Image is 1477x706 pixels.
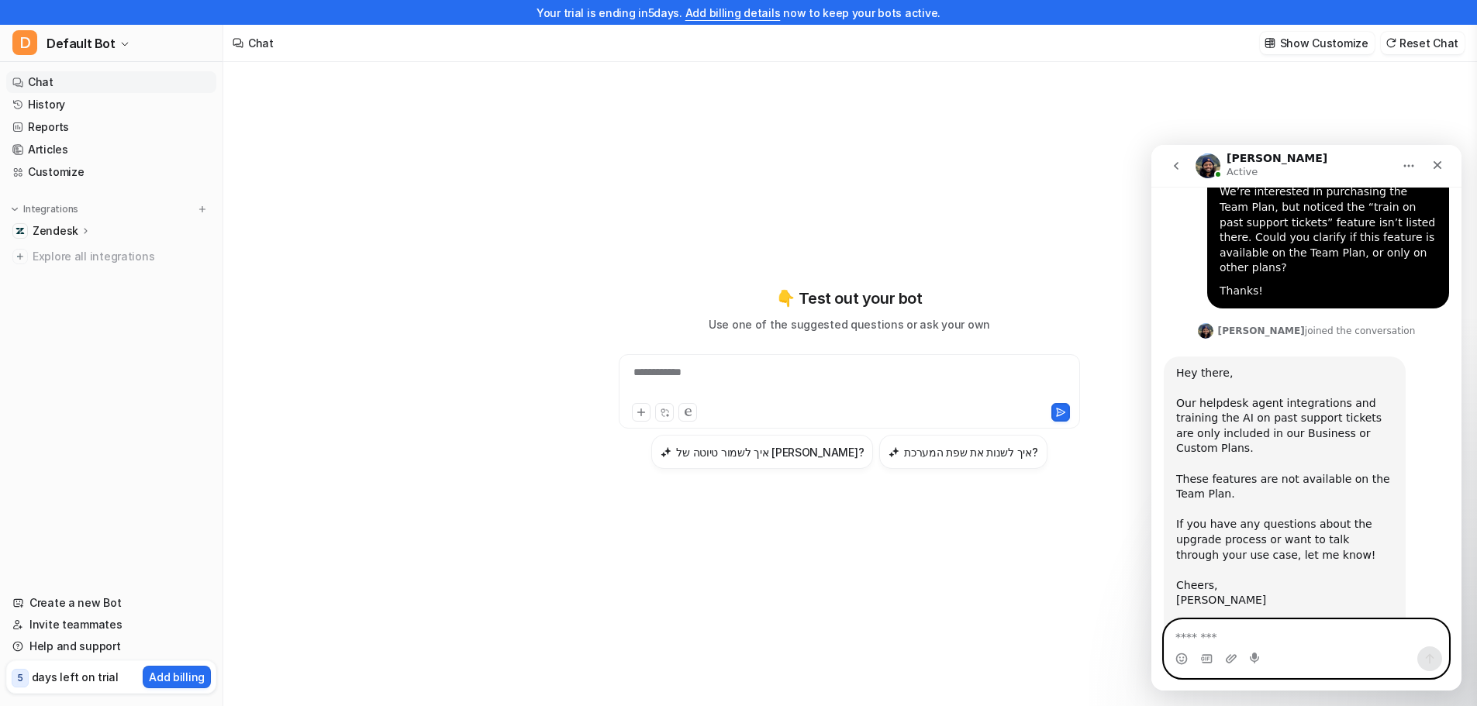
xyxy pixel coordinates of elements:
[6,71,216,93] a: Chat
[6,592,216,614] a: Create a new Bot
[904,444,1037,460] h3: איך לשנות את שפת המערכת?
[16,226,25,236] img: Zendesk
[1260,32,1375,54] button: Show Customize
[32,669,119,685] p: days left on trial
[47,33,116,54] span: Default Bot
[143,666,211,688] button: Add billing
[6,94,216,115] a: History
[197,204,208,215] img: menu_add.svg
[33,223,78,239] p: Zendesk
[6,139,216,160] a: Articles
[1386,37,1396,49] img: reset
[685,6,781,19] a: Add billing details
[1265,37,1275,49] img: customize
[17,671,23,685] p: 5
[12,249,28,264] img: explore all integrations
[9,204,20,215] img: expand menu
[1280,35,1368,51] p: Show Customize
[33,244,210,269] span: Explore all integrations
[651,435,873,469] button: איך לשמור טיוטה של טופס?איך לשמור טיוטה של [PERSON_NAME]?
[6,614,216,635] a: Invite teammates
[6,116,216,138] a: Reports
[248,35,274,51] div: Chat
[889,446,899,458] img: איך לשנות את שפת המערכת?
[709,316,990,332] p: Use one of the suggested questions or ask your own
[149,669,205,685] p: Add billing
[1151,145,1461,691] iframe: Intercom live chat
[6,161,216,183] a: Customize
[879,435,1047,469] button: איך לשנות את שפת המערכת?איך לשנות את שפת המערכת?
[23,203,78,215] p: Integrations
[661,446,671,458] img: איך לשמור טיוטה של טופס?
[776,287,922,310] p: 👇 Test out your bot
[6,246,216,267] a: Explore all integrations
[1381,32,1465,54] button: Reset Chat
[12,30,37,55] span: D
[6,201,83,217] button: Integrations
[676,444,864,460] h3: איך לשמור טיוטה של [PERSON_NAME]?
[6,635,216,657] a: Help and support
